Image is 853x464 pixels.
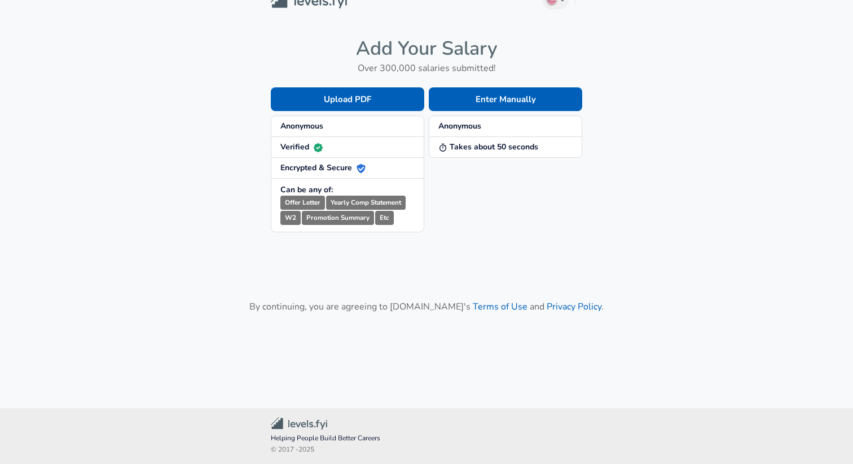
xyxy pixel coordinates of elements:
span: © 2017 - 2025 [271,444,582,456]
a: Terms of Use [473,301,527,313]
strong: Takes about 50 seconds [438,142,538,152]
small: Offer Letter [280,196,325,210]
strong: Encrypted & Secure [280,162,366,173]
small: Etc [375,211,394,225]
h4: Add Your Salary [271,37,582,60]
img: Levels.fyi Community [271,417,327,430]
strong: Anonymous [280,121,323,131]
strong: Can be any of: [280,184,333,195]
span: Helping People Build Better Careers [271,433,582,444]
a: Privacy Policy [547,301,601,313]
small: Yearly Comp Statement [326,196,406,210]
button: Enter Manually [429,87,582,111]
h6: Over 300,000 salaries submitted! [271,60,582,76]
button: Upload PDF [271,87,424,111]
small: W2 [280,211,301,225]
strong: Verified [280,142,323,152]
small: Promotion Summary [302,211,374,225]
strong: Anonymous [438,121,481,131]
